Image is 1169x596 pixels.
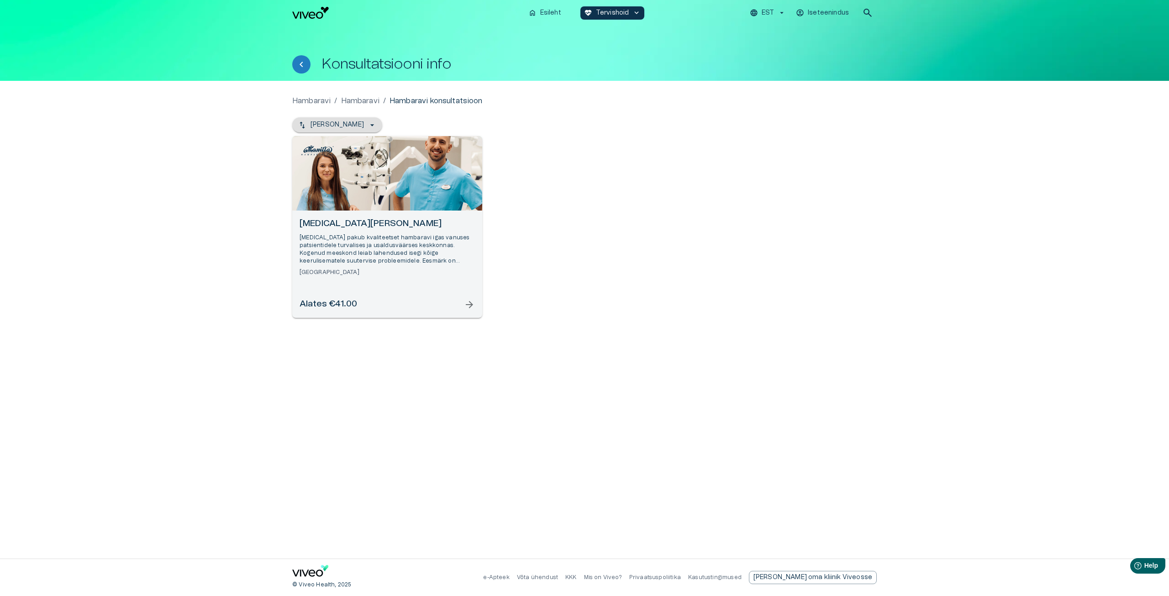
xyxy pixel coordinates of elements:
button: [PERSON_NAME] [292,117,382,132]
p: [MEDICAL_DATA] pakub kvaliteetset hambaravi igas vanuses patsientidele turvalises ja usaldusväärs... [300,234,475,265]
span: home [528,9,537,17]
a: e-Apteek [483,575,509,580]
a: Hambaravi [341,95,379,106]
a: Open selected supplier available booking dates [292,136,482,318]
a: Hambaravi [292,95,331,106]
h1: Konsultatsiooni info [321,56,451,72]
p: EST [762,8,774,18]
span: keyboard_arrow_down [632,9,641,17]
p: Iseteenindus [808,8,849,18]
p: Võta ühendust [517,574,558,581]
span: arrow_forward [464,299,475,310]
a: Privaatsuspoliitika [629,575,681,580]
button: open search modal [858,4,877,22]
p: Esileht [540,8,561,18]
button: Tagasi [292,55,311,74]
p: Hambaravi konsultatsioon [390,95,483,106]
div: [PERSON_NAME] oma kliinik Viveosse [749,571,877,584]
p: Tervishoid [596,8,629,18]
p: [PERSON_NAME] [311,120,364,130]
span: search [862,7,873,18]
p: Mis on Viveo? [584,574,622,581]
a: Navigate to home page [292,565,329,580]
span: ecg_heart [584,9,592,17]
h6: Alates €41.00 [300,298,357,311]
a: Kasutustingimused [688,575,742,580]
p: © Viveo Health, 2025 [292,581,351,589]
button: Iseteenindus [795,6,851,20]
iframe: Help widget launcher [1098,554,1169,580]
button: homeEsileht [525,6,566,20]
img: Viveo logo [292,7,329,19]
a: Navigate to homepage [292,7,521,19]
h6: [MEDICAL_DATA][PERSON_NAME] [300,218,475,230]
p: [PERSON_NAME] oma kliinik Viveosse [753,573,872,582]
h6: [GEOGRAPHIC_DATA] [300,269,475,276]
a: Send email to partnership request to viveo [749,571,877,584]
button: ecg_heartTervishoidkeyboard_arrow_down [580,6,645,20]
button: EST [748,6,787,20]
p: / [334,95,337,106]
p: / [383,95,386,106]
a: KKK [565,575,577,580]
img: Maxilla Hambakliinik logo [299,143,336,158]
